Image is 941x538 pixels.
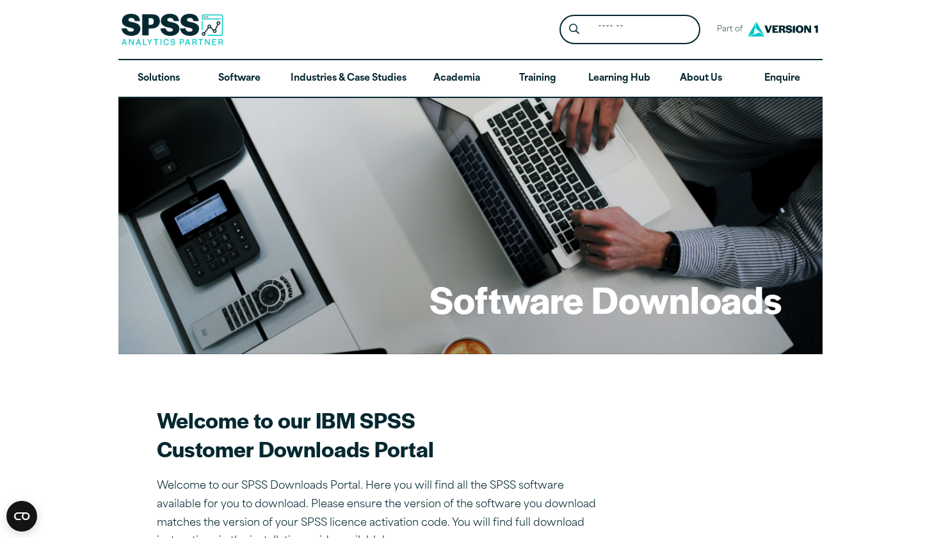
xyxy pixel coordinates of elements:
[569,24,579,35] svg: Search magnifying glass icon
[280,60,417,97] a: Industries & Case Studies
[742,60,823,97] a: Enquire
[559,15,700,45] form: Site Header Search Form
[711,20,744,39] span: Part of
[578,60,661,97] a: Learning Hub
[497,60,578,97] a: Training
[6,501,37,532] button: Open CMP widget
[661,60,741,97] a: About Us
[563,18,586,42] button: Search magnifying glass icon
[199,60,280,97] a: Software
[157,405,605,463] h2: Welcome to our IBM SPSS Customer Downloads Portal
[118,60,823,97] nav: Desktop version of site main menu
[744,17,821,41] img: Version1 Logo
[118,60,199,97] a: Solutions
[430,274,782,324] h1: Software Downloads
[417,60,497,97] a: Academia
[121,13,223,45] img: SPSS Analytics Partner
